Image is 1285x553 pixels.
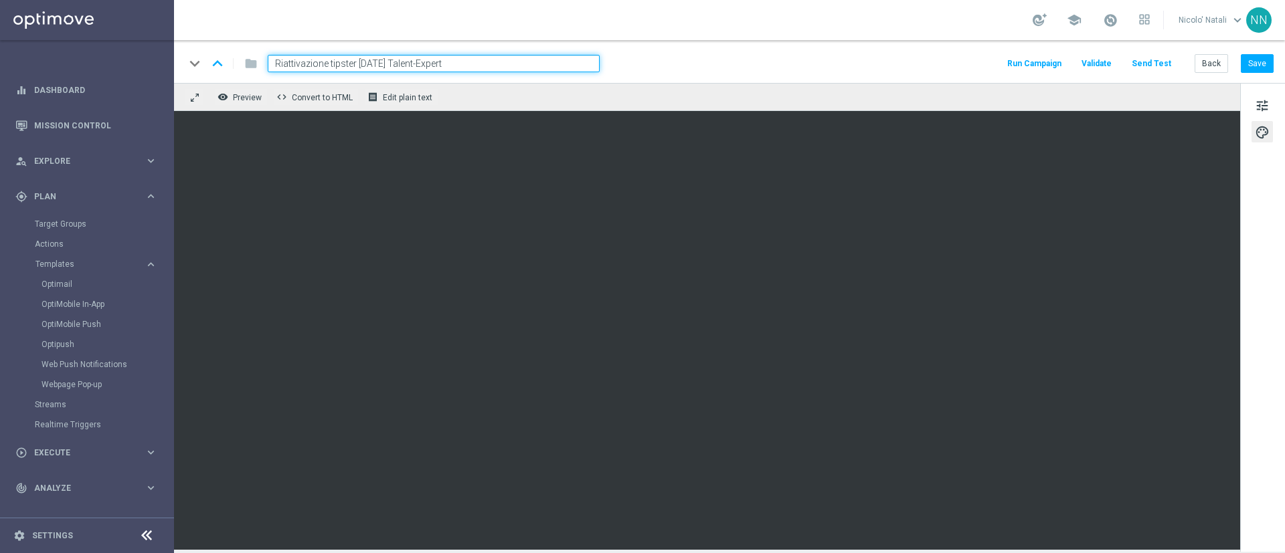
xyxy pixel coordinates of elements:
button: track_changes Analyze keyboard_arrow_right [15,483,158,493]
button: remove_red_eye Preview [214,88,268,106]
a: Dashboard [34,72,157,108]
a: Realtime Triggers [35,419,139,430]
button: palette [1252,121,1273,142]
a: Target Groups [35,219,139,229]
input: Enter a unique template name [268,55,600,72]
i: remove_red_eye [218,92,228,102]
button: Back [1195,54,1228,73]
i: equalizer [15,84,27,96]
div: Target Groups [35,214,173,234]
button: equalizer Dashboard [15,85,158,96]
div: Mission Control [15,108,157,143]
i: settings [13,530,25,542]
button: code Convert to HTML [273,88,359,106]
div: Webpage Pop-up [41,374,173,395]
span: Templates [35,260,131,268]
div: Execute [15,447,145,459]
button: Validate [1080,55,1114,73]
span: tune [1255,97,1270,114]
div: Optimail [41,274,173,294]
i: track_changes [15,482,27,494]
div: Dashboard [15,72,157,108]
button: Save [1241,54,1274,73]
a: Mission Control [34,108,157,143]
div: Templates [35,254,173,395]
span: keyboard_arrow_down [1230,13,1245,27]
a: Optipush [41,339,139,350]
div: Templates [35,260,145,268]
div: Actions [35,234,173,254]
i: keyboard_arrow_right [145,481,157,494]
div: Analyze [15,482,145,494]
a: Streams [35,399,139,410]
button: Mission Control [15,120,158,131]
button: person_search Explore keyboard_arrow_right [15,156,158,167]
button: play_circle_outline Execute keyboard_arrow_right [15,447,158,458]
i: person_search [15,155,27,167]
div: Web Push Notifications [41,354,173,374]
span: Preview [233,93,262,102]
span: palette [1255,124,1270,141]
span: Analyze [34,484,145,492]
div: Optipush [41,334,173,354]
i: keyboard_arrow_up [207,53,228,74]
i: play_circle_outline [15,447,27,459]
div: Plan [15,191,145,203]
a: Actions [35,239,139,249]
i: gps_fixed [15,191,27,203]
i: keyboard_arrow_right [145,190,157,203]
i: keyboard_arrow_right [145,446,157,459]
div: OptiMobile In-App [41,294,173,314]
span: school [1067,13,1082,27]
div: Explore [15,155,145,167]
button: receipt Edit plain text [364,88,438,106]
a: Webpage Pop-up [41,379,139,390]
div: OptiMobile Push [41,314,173,334]
button: Send Test [1130,55,1173,73]
span: Convert to HTML [292,93,353,102]
i: keyboard_arrow_right [145,258,157,271]
a: Optimail [41,279,139,290]
button: Templates keyboard_arrow_right [35,259,158,269]
i: receipt [367,92,378,102]
div: Streams [35,395,173,415]
div: Realtime Triggers [35,415,173,435]
div: NN [1246,7,1272,33]
span: Execute [34,449,145,457]
span: code [276,92,287,102]
i: keyboard_arrow_right [145,154,157,167]
span: Plan [34,193,145,201]
button: Run Campaign [1005,55,1063,73]
span: Explore [34,157,145,165]
a: OptiMobile Push [41,319,139,330]
span: Validate [1082,59,1112,68]
a: Nicolo' Natalikeyboard_arrow_down [1177,10,1246,30]
i: keyboard_arrow_right [145,517,157,530]
button: tune [1252,94,1273,116]
a: Settings [32,532,73,540]
a: Web Push Notifications [41,359,139,370]
button: gps_fixed Plan keyboard_arrow_right [15,191,158,202]
span: Edit plain text [383,93,432,102]
a: OptiMobile In-App [41,299,139,310]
